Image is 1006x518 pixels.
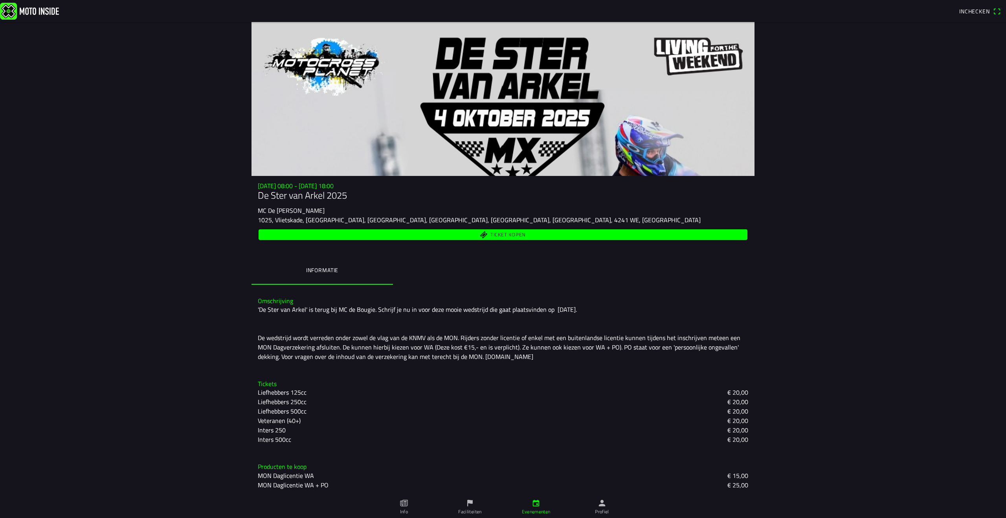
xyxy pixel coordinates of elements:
[258,480,329,490] span: MON Daglicentie WA + PO
[258,435,291,444] ion-text: Inters 500cc
[258,471,314,480] span: MON Daglicentie WA
[598,499,606,507] ion-icon: person
[727,480,748,490] span: € 25,00
[955,4,1004,18] a: Incheckenqr scanner
[258,388,307,397] ion-text: Liefhebbers 125cc
[400,508,408,515] ion-label: Info
[258,463,748,470] h3: Producten te koop
[258,406,307,416] ion-text: Liefhebbers 500cc
[727,425,748,435] ion-text: € 20,00
[727,471,748,480] span: € 15,00
[595,508,609,515] ion-label: Profiel
[258,297,748,305] h3: Omschrijving
[258,425,286,435] ion-text: Inters 250
[306,266,338,275] ion-label: Informatie
[400,499,408,507] ion-icon: paper
[258,380,748,388] h3: Tickets
[727,397,748,406] ion-text: € 20,00
[490,232,526,237] span: Ticket kopen
[727,435,748,444] ion-text: € 20,00
[258,206,325,215] ion-text: MC De [PERSON_NAME]
[522,508,551,515] ion-label: Evenementen
[466,499,474,507] ion-icon: flag
[258,215,701,225] ion-text: 1025, Vlietskade, [GEOGRAPHIC_DATA], [GEOGRAPHIC_DATA], [GEOGRAPHIC_DATA], [GEOGRAPHIC_DATA], [GE...
[258,416,301,425] ion-text: Veteranen (40+)
[959,7,990,15] span: Inchecken
[727,388,748,397] ion-text: € 20,00
[258,182,748,190] h3: [DATE] 08:00 - [DATE] 18:00
[258,190,748,201] h1: De Ster van Arkel 2025
[458,508,481,515] ion-label: Faciliteiten
[258,397,307,406] ion-text: Liefhebbers 250cc
[727,406,748,416] ion-text: € 20,00
[727,416,748,425] ion-text: € 20,00
[258,305,748,361] div: 'De Ster van Arkel' is terug bij MC de Bougie. Schrijf je nu in voor deze mooie wedstrijd die gaa...
[532,499,540,507] ion-icon: calendar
